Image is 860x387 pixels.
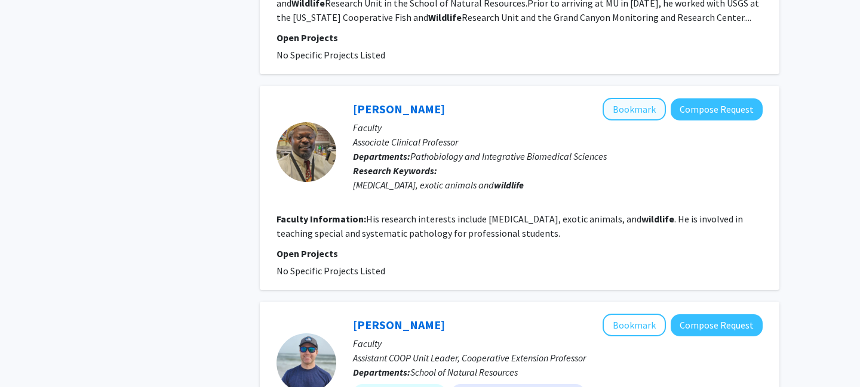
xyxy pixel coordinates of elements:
b: Research Keywords: [353,165,437,177]
p: Open Projects [277,30,763,45]
b: wildlife [494,179,524,191]
p: Associate Clinical Professor [353,135,763,149]
button: Add Fred Williams III to Bookmarks [603,98,666,120]
p: Faculty [353,120,763,135]
p: Assistant COOP Unit Leader, Cooperative Extension Professor [353,351,763,365]
b: Wildlife [428,11,462,23]
button: Compose Request to Fred Williams III [671,98,763,120]
button: Add Jacob Westhoff to Bookmarks [603,314,666,336]
span: No Specific Projects Listed [277,49,385,61]
div: [MEDICAL_DATA], exotic animals and [353,178,763,192]
b: Departments: [353,150,410,162]
button: Compose Request to Jacob Westhoff [671,314,763,336]
a: [PERSON_NAME] [353,101,445,116]
span: School of Natural Resources [410,366,518,378]
p: Faculty [353,336,763,351]
b: Departments: [353,366,410,378]
iframe: Chat [9,333,51,378]
p: Open Projects [277,246,763,261]
a: [PERSON_NAME] [353,317,445,332]
b: Faculty Information: [277,213,366,225]
b: wildlife [641,213,674,225]
span: Pathobiology and Integrative Biomedical Sciences [410,150,607,162]
fg-read-more: His research interests include [MEDICAL_DATA], exotic animals, and . He is involved in teaching s... [277,213,743,239]
span: No Specific Projects Listed [277,265,385,277]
